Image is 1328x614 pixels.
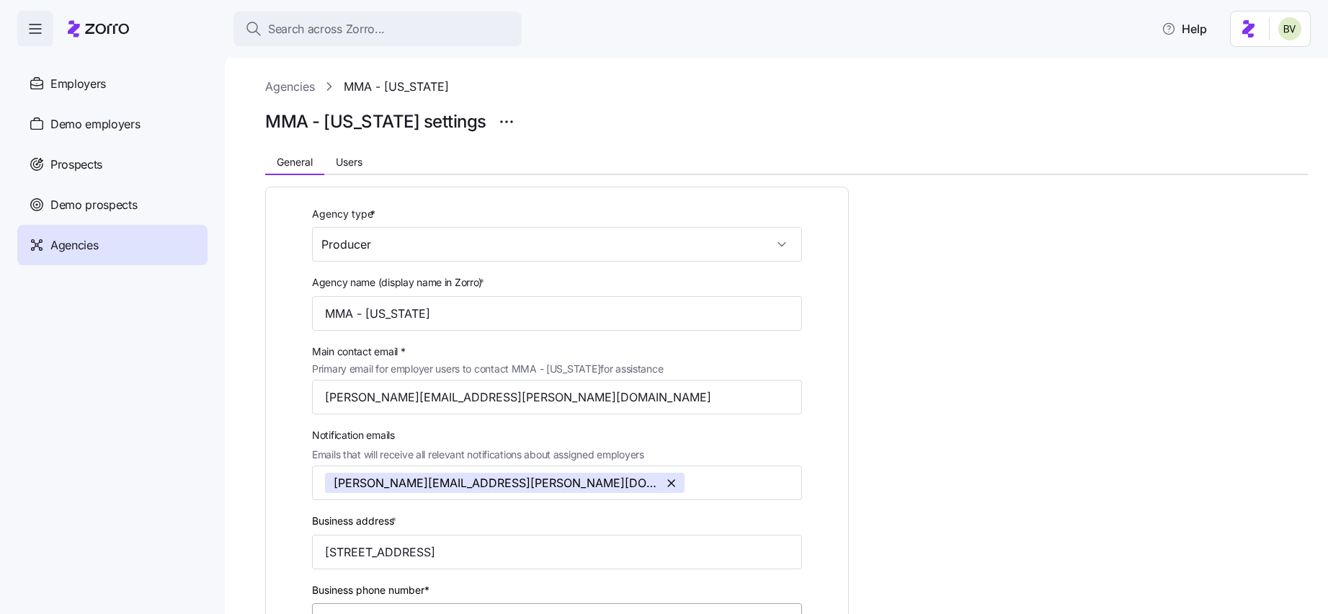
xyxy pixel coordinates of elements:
[268,20,385,38] span: Search across Zorro...
[50,75,106,93] span: Employers
[265,110,486,133] h1: MMA - [US_STATE] settings
[336,157,362,167] span: Users
[17,63,208,104] a: Employers
[344,78,449,96] a: MMA - [US_STATE]
[17,184,208,225] a: Demo prospects
[312,427,644,443] span: Notification emails
[50,236,98,254] span: Agencies
[312,344,663,360] span: Main contact email *
[17,225,208,265] a: Agencies
[312,582,429,598] label: Business phone number*
[334,473,659,493] span: [PERSON_NAME][EMAIL_ADDRESS][PERSON_NAME][DOMAIN_NAME]
[265,78,315,96] a: Agencies
[312,227,802,262] input: Select agency type
[17,144,208,184] a: Prospects
[50,196,138,214] span: Demo prospects
[312,206,378,222] label: Agency type
[233,12,522,46] button: Search across Zorro...
[1278,17,1301,40] img: 676487ef2089eb4995defdc85707b4f5
[312,361,663,377] span: Primary email for employer users to contact MMA - [US_STATE] for assistance
[1162,20,1207,37] span: Help
[312,380,802,414] input: Type contact email
[312,275,482,290] span: Agency name (display name in Zorro)
[312,296,802,331] input: Type agency name
[312,513,399,529] label: Business address
[312,535,802,569] input: Agency business address
[1150,14,1218,43] button: Help
[50,115,141,133] span: Demo employers
[17,104,208,144] a: Demo employers
[50,156,102,174] span: Prospects
[312,447,644,463] span: Emails that will receive all relevant notifications about assigned employers
[277,157,313,167] span: General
